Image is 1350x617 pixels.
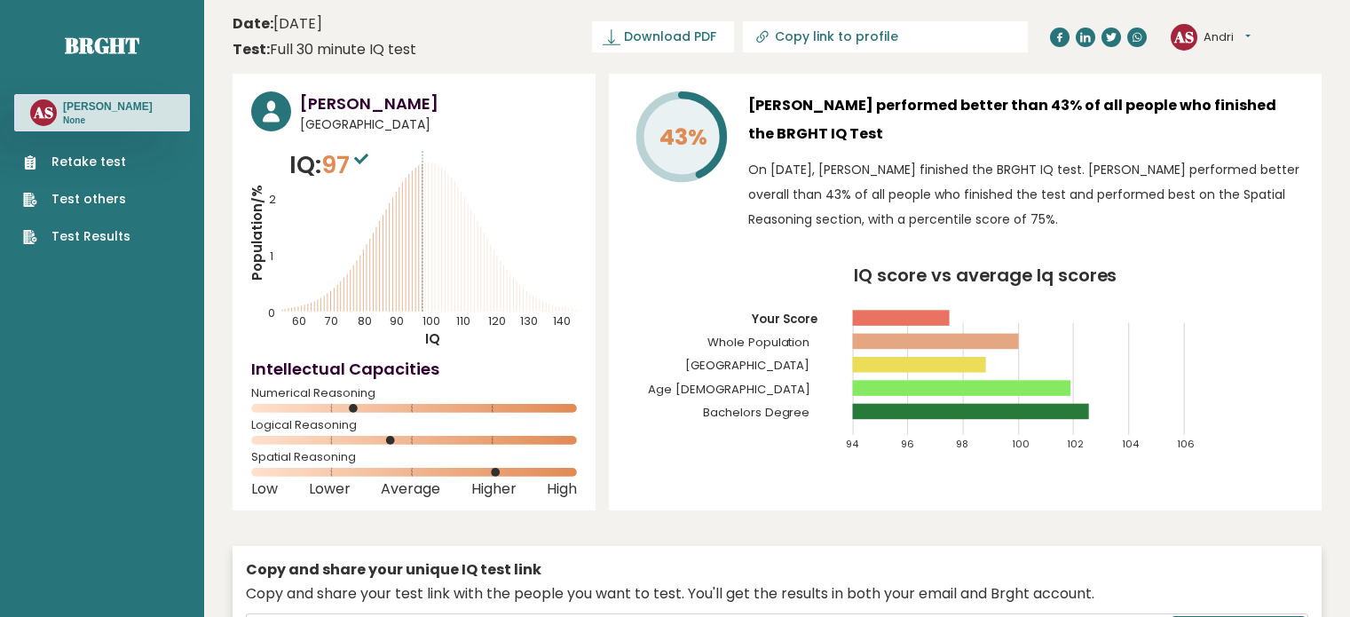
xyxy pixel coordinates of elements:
[251,454,577,461] span: Spatial Reasoning
[547,486,577,493] span: High
[624,28,716,46] span: Download PDF
[553,313,571,328] tspan: 140
[233,13,322,35] time: [DATE]
[748,91,1303,148] h3: [PERSON_NAME] performed better than 43% of all people who finished the BRGHT IQ Test
[300,115,577,134] span: [GEOGRAPHIC_DATA]
[233,39,416,60] div: Full 30 minute IQ test
[520,313,538,328] tspan: 130
[751,311,818,328] tspan: Your Score
[63,99,153,114] h3: [PERSON_NAME]
[251,422,577,429] span: Logical Reasoning
[268,305,275,320] tspan: 0
[703,404,810,421] tspan: Bachelors Degree
[293,313,307,328] tspan: 60
[592,21,734,52] a: Download PDF
[1067,437,1084,451] tspan: 102
[233,13,273,34] b: Date:
[707,334,810,351] tspan: Whole Population
[425,329,440,348] tspan: IQ
[1122,437,1140,451] tspan: 104
[659,122,707,153] tspan: 43%
[33,102,53,123] text: AS
[270,249,273,264] tspan: 1
[390,313,404,328] tspan: 90
[251,357,577,381] h4: Intellectual Capacities
[289,147,373,183] p: IQ:
[471,486,517,493] span: Higher
[325,313,338,328] tspan: 70
[300,91,577,115] h3: [PERSON_NAME]
[846,437,859,451] tspan: 94
[358,313,372,328] tspan: 80
[23,227,130,246] a: Test Results
[248,185,266,281] tspan: Population/%
[23,190,130,209] a: Test others
[957,437,969,451] tspan: 98
[246,583,1308,605] div: Copy and share your test link with the people you want to test. You'll get the results in both yo...
[23,153,130,171] a: Retake test
[748,157,1303,232] p: On [DATE], [PERSON_NAME] finished the BRGHT IQ test. [PERSON_NAME] performed better overall than ...
[321,148,373,181] span: 97
[648,381,810,398] tspan: Age [DEMOGRAPHIC_DATA]
[422,313,440,328] tspan: 100
[251,486,278,493] span: Low
[251,390,577,397] span: Numerical Reasoning
[488,313,506,328] tspan: 120
[233,39,270,59] b: Test:
[901,437,914,451] tspan: 96
[309,486,351,493] span: Lower
[1012,437,1030,451] tspan: 100
[1177,437,1195,451] tspan: 106
[269,192,276,207] tspan: 2
[246,559,1308,581] div: Copy and share your unique IQ test link
[65,31,139,59] a: Brght
[1173,26,1194,46] text: AS
[854,263,1117,288] tspan: IQ score vs average Iq scores
[63,115,153,127] p: None
[685,357,810,374] tspan: [GEOGRAPHIC_DATA]
[1204,28,1251,46] button: Andri
[456,313,470,328] tspan: 110
[381,486,440,493] span: Average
